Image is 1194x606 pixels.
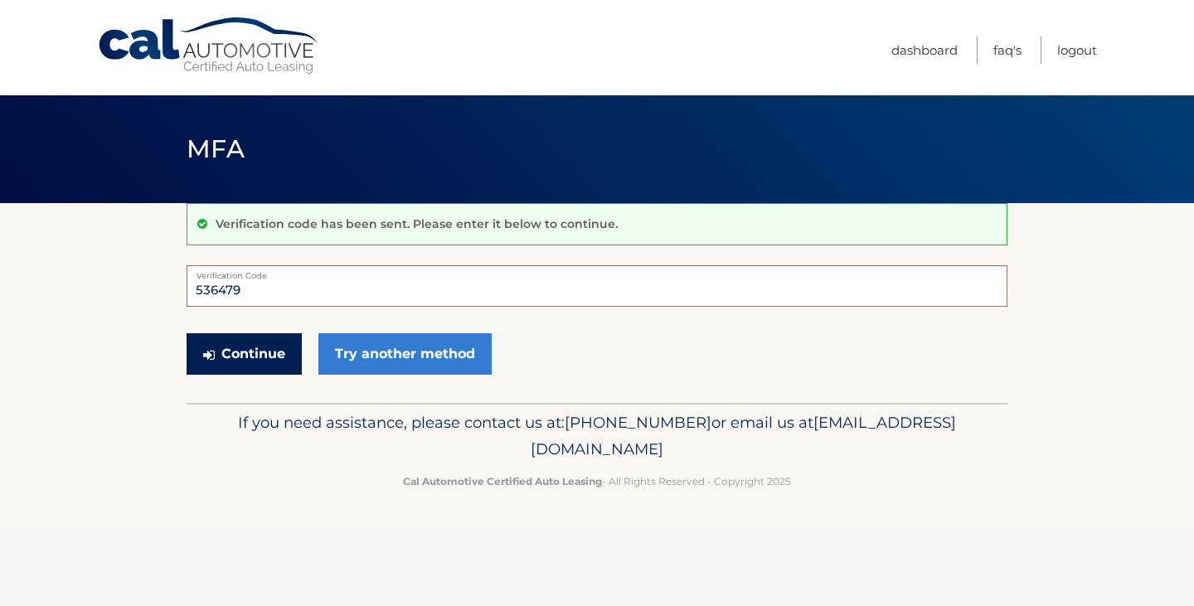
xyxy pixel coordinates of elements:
a: Cal Automotive [97,17,321,75]
button: Continue [187,333,302,375]
span: MFA [187,133,245,164]
p: - All Rights Reserved - Copyright 2025 [197,473,997,490]
p: If you need assistance, please contact us at: or email us at [197,410,997,463]
label: Verification Code [187,265,1007,279]
input: Verification Code [187,265,1007,307]
a: FAQ's [993,36,1022,64]
a: Dashboard [891,36,958,64]
strong: Cal Automotive Certified Auto Leasing [403,475,602,487]
span: [EMAIL_ADDRESS][DOMAIN_NAME] [531,413,956,458]
span: [PHONE_NUMBER] [565,413,711,432]
a: Logout [1057,36,1097,64]
p: Verification code has been sent. Please enter it below to continue. [216,216,618,231]
a: Try another method [318,333,492,375]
